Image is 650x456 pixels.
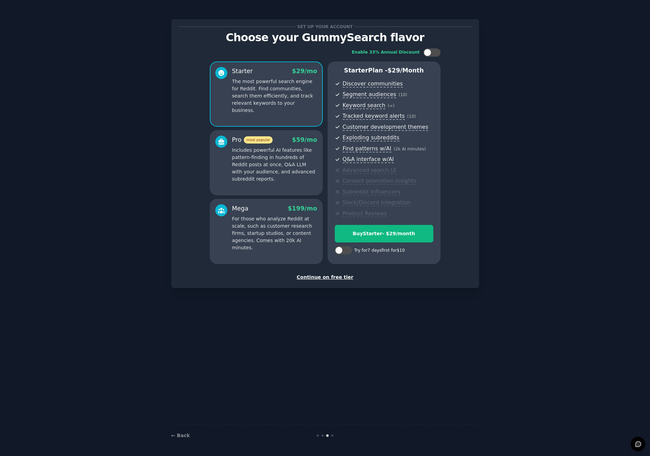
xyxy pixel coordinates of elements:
[394,147,426,151] span: ( 2k AI minutes )
[354,248,405,254] div: Try for 7 days first for $10
[292,136,317,143] span: $ 59 /mo
[232,136,273,144] div: Pro
[244,136,273,144] span: most popular
[335,225,433,242] button: BuyStarter- $29/month
[296,23,354,30] span: Set up your account
[343,178,417,185] span: Content promotion insights
[399,92,407,97] span: ( 10 )
[343,80,403,88] span: Discover communities
[232,78,317,114] p: The most powerful search engine for Reddit. Find communities, search them efficiently, and track ...
[179,274,472,281] div: Continue on free tier
[232,215,317,251] p: For those who analyze Reddit at scale, such as customer research firms, startup studios, or conte...
[352,49,420,56] div: Enable 33% Annual Discount
[388,67,424,74] span: $ 29 /month
[343,102,386,109] span: Keyword search
[343,91,396,98] span: Segment audiences
[343,167,396,174] span: Advanced search UI
[407,114,416,119] span: ( 10 )
[335,230,433,237] div: Buy Starter - $ 29 /month
[343,156,394,163] span: Q&A interface w/AI
[171,433,190,438] a: ← Back
[388,103,395,108] span: ( ∞ )
[232,204,249,213] div: Mega
[343,113,405,120] span: Tracked keyword alerts
[179,32,472,44] p: Choose your GummySearch flavor
[335,66,433,75] p: Starter Plan -
[232,67,253,76] div: Starter
[343,210,387,217] span: Product Reviews
[343,124,429,131] span: Customer development themes
[343,199,411,206] span: Slack/Discord integration
[343,134,399,141] span: Exploding subreddits
[343,145,391,152] span: Find patterns w/AI
[232,147,317,183] p: Includes powerful AI features like pattern-finding in hundreds of Reddit posts at once, Q&A LLM w...
[292,68,317,75] span: $ 29 /mo
[288,205,317,212] span: $ 199 /mo
[343,189,400,196] span: Subreddit influencers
